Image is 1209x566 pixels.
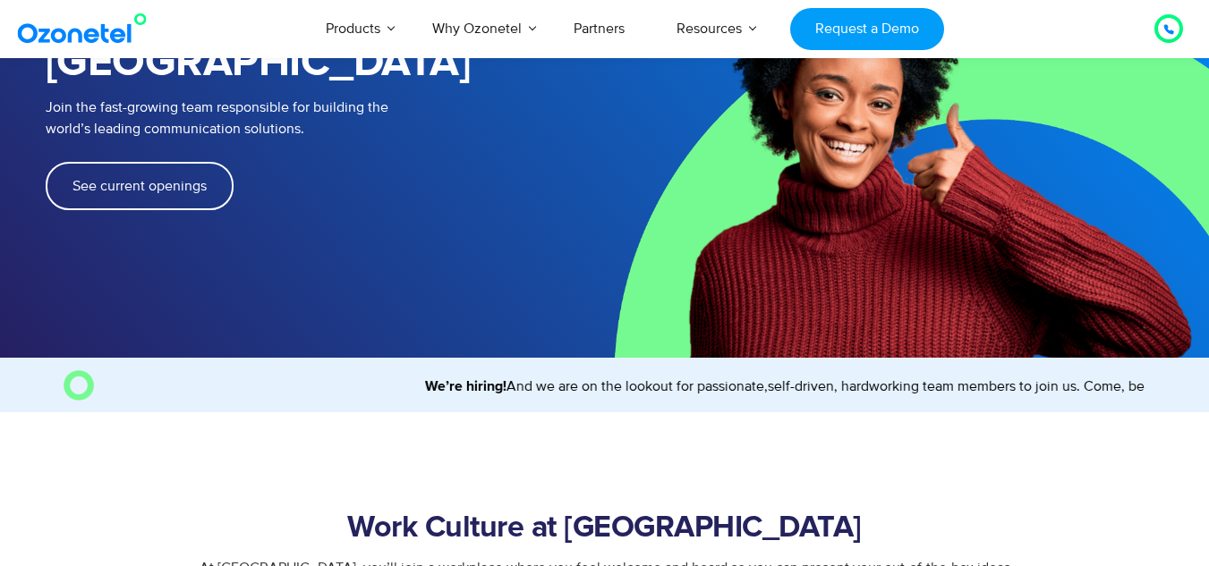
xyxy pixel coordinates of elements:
[72,179,207,193] span: See current openings
[46,162,234,210] a: See current openings
[46,97,578,139] p: Join the fast-growing team responsible for building the world’s leading communication solutions.
[103,511,1107,546] h2: Work Culture at [GEOGRAPHIC_DATA]
[101,376,1146,397] marquee: And we are on the lookout for passionate,self-driven, hardworking team members to join us. Come, ...
[64,370,94,401] img: O Image
[398,379,480,393] strong: We’re hiring!
[790,8,943,50] a: Request a Demo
